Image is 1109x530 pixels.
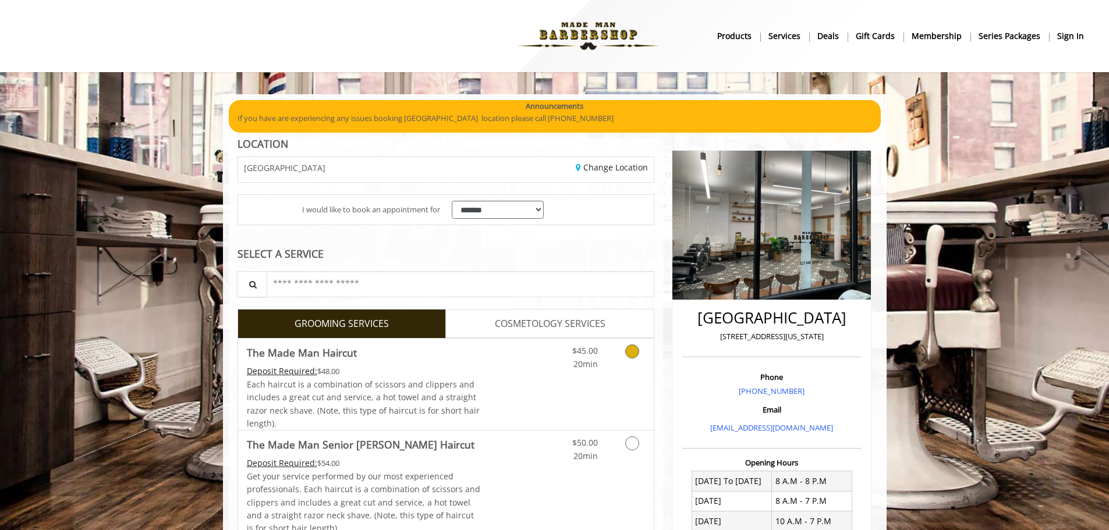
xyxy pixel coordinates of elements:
b: Services [768,30,800,42]
a: [EMAIL_ADDRESS][DOMAIN_NAME] [710,422,833,433]
b: Membership [912,30,962,42]
b: Announcements [526,100,583,112]
span: $45.00 [572,345,598,356]
button: Service Search [237,271,267,297]
a: sign insign in [1049,27,1092,44]
b: gift cards [856,30,895,42]
td: [DATE] To [DATE] [692,471,772,491]
b: Series packages [979,30,1040,42]
h3: Phone [685,373,858,381]
span: GROOMING SERVICES [295,316,389,332]
b: The Made Man Haircut [247,344,357,361]
div: $48.00 [247,365,481,378]
b: LOCATION [238,137,288,151]
span: 20min [573,358,598,369]
h2: [GEOGRAPHIC_DATA] [685,310,858,326]
span: Each haircut is a combination of scissors and clippers and includes a great cut and service, a ho... [247,379,480,429]
b: products [717,30,752,42]
a: Change Location [576,162,648,173]
a: MembershipMembership [904,27,970,44]
img: Made Man Barbershop logo [508,4,668,68]
b: Deals [817,30,839,42]
span: This service needs some Advance to be paid before we block your appointment [247,365,317,376]
b: sign in [1057,30,1084,42]
p: If you have are experiencing any issues booking [GEOGRAPHIC_DATA] location please call [PHONE_NUM... [238,112,872,125]
b: The Made Man Senior [PERSON_NAME] Haircut [247,436,474,453]
td: 8 A.M - 8 P.M [772,471,852,491]
p: [STREET_ADDRESS][US_STATE] [685,330,858,343]
a: [PHONE_NUMBER] [739,386,805,396]
a: Productsproducts [709,27,760,44]
td: [DATE] [692,491,772,511]
a: Series packagesSeries packages [970,27,1049,44]
span: I would like to book an appointment for [302,204,440,216]
span: This service needs some Advance to be paid before we block your appointment [247,457,317,468]
span: COSMETOLOGY SERVICES [495,316,605,332]
span: [GEOGRAPHIC_DATA] [244,163,325,172]
a: Gift cardsgift cards [848,27,904,44]
div: SELECT A SERVICE [238,248,655,259]
h3: Opening Hours [682,458,861,467]
div: $54.00 [247,457,481,469]
td: 8 A.M - 7 P.M [772,491,852,511]
span: $50.00 [572,437,598,448]
h3: Email [685,405,858,414]
a: ServicesServices [760,27,809,44]
a: DealsDeals [809,27,848,44]
span: 20min [573,450,598,461]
